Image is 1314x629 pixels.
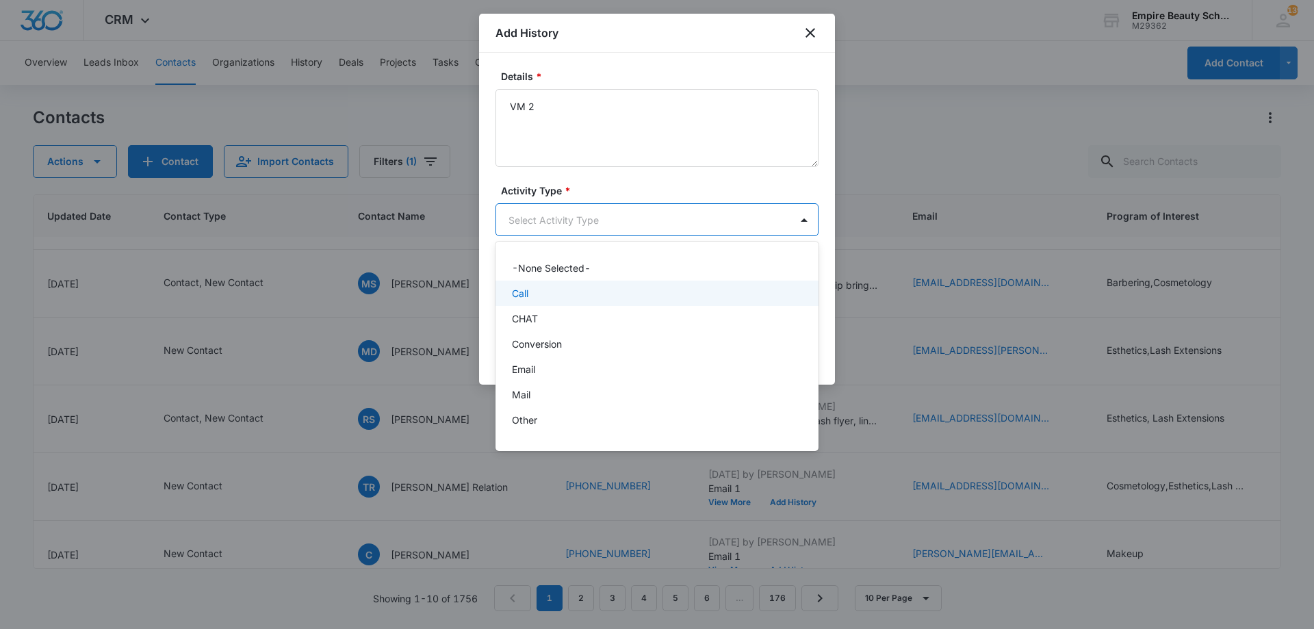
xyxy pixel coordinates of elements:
p: Email [512,362,535,376]
p: -None Selected- [512,261,591,275]
p: CHAT [512,311,538,326]
p: Other [512,413,537,427]
p: Mail [512,387,530,402]
p: Call [512,286,528,300]
p: Conversion [512,337,562,351]
p: P2P [512,438,530,452]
